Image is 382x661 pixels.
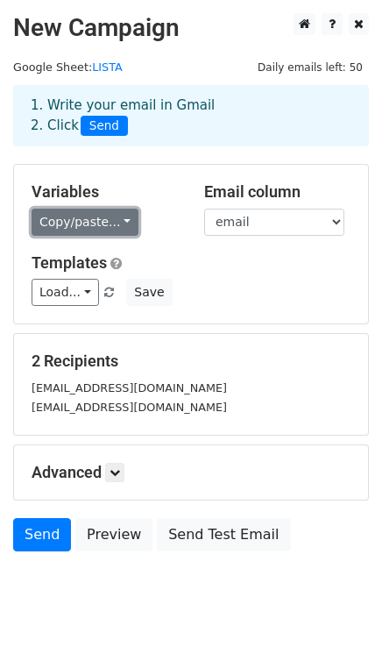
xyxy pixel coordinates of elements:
[32,209,138,236] a: Copy/paste...
[32,253,107,272] a: Templates
[13,60,123,74] small: Google Sheet:
[32,463,350,482] h5: Advanced
[32,352,350,371] h5: 2 Recipients
[32,381,227,394] small: [EMAIL_ADDRESS][DOMAIN_NAME]
[13,518,71,551] a: Send
[294,577,382,661] iframe: Chat Widget
[251,60,369,74] a: Daily emails left: 50
[13,13,369,43] h2: New Campaign
[75,518,152,551] a: Preview
[92,60,122,74] a: LISTA
[32,401,227,414] small: [EMAIL_ADDRESS][DOMAIN_NAME]
[126,279,172,306] button: Save
[204,182,350,202] h5: Email column
[32,182,178,202] h5: Variables
[32,279,99,306] a: Load...
[18,96,364,136] div: 1. Write your email in Gmail 2. Click
[294,577,382,661] div: Widget de chat
[157,518,290,551] a: Send Test Email
[251,58,369,77] span: Daily emails left: 50
[81,116,128,137] span: Send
